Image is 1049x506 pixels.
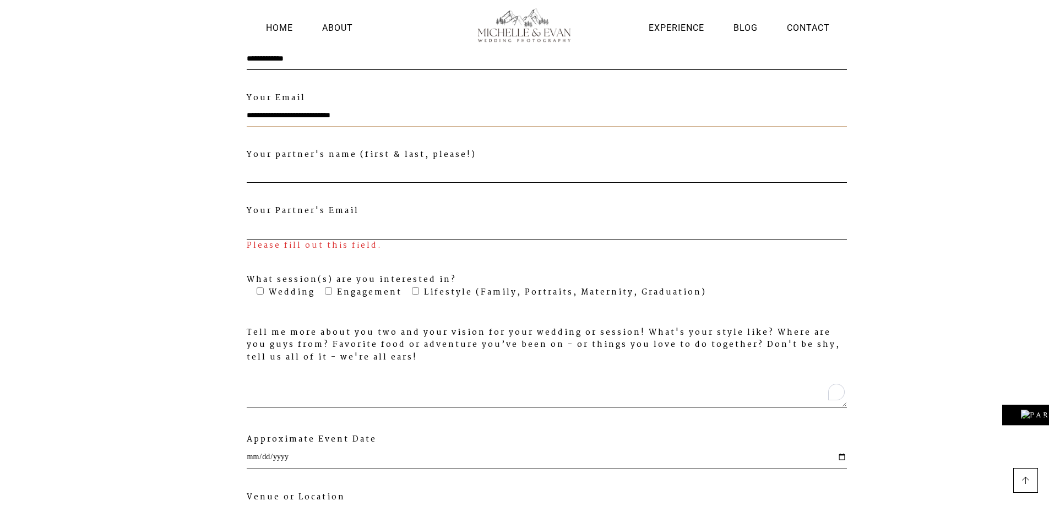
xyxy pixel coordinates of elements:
input: Your Email [247,104,847,126]
input: Lifestyle (Family, Portraits, Maternity, Graduation) [412,287,419,295]
input: Your Partner's Email [247,217,847,240]
input: Engagement [325,287,332,295]
a: Experience [646,20,707,35]
span: Lifestyle (Family, Portraits, Maternity, Graduation) [421,286,706,299]
label: Tell me more about you two and your vision for your wedding or session! What's your style like? W... [247,327,847,412]
label: Approximate Event Date [247,433,847,469]
label: What session(s) are you interested in? [247,274,847,304]
input: Your name (first & last, please!) [247,48,847,70]
a: Blog [731,20,760,35]
a: Home [263,20,296,35]
span: Wedding [265,286,315,299]
a: About [319,20,356,35]
span: Engagement [334,286,402,299]
input: Your partner's name (first & last, please!) [247,161,847,183]
label: Your partner's name (first & last, please!) [247,149,847,183]
label: Your Partner's Email [247,205,847,252]
input: Approximate Event Date [247,446,847,469]
textarea: To enrich screen reader interactions, please activate Accessibility in Grammarly extension settings [247,363,847,407]
label: Your Email [247,92,847,127]
label: Your name (first & last, please!) [247,35,847,70]
a: Contact [784,20,833,35]
span: Please fill out this field. [247,240,847,252]
input: Wedding [257,287,264,295]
